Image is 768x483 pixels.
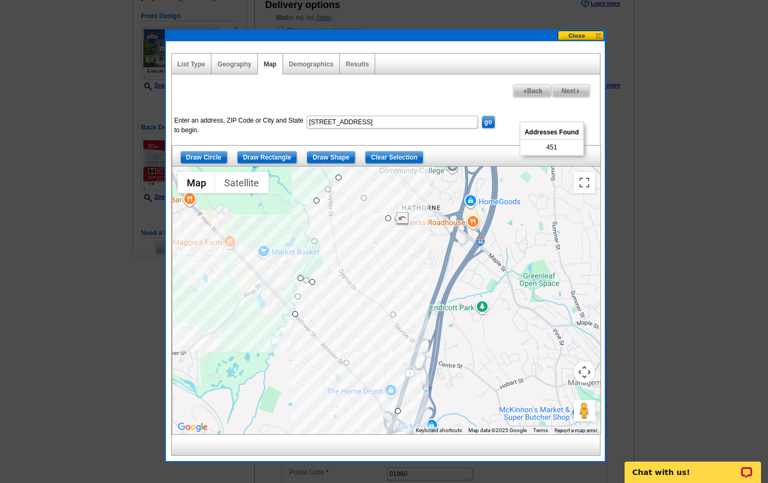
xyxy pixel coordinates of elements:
[217,61,251,68] a: Geography
[175,420,210,434] a: Open this area in Google Maps (opens a new window)
[393,212,409,227] button: Undo last edit
[307,151,355,164] input: Draw Shape
[174,116,306,135] label: Enter an address, ZIP Code or City and State to begin.
[618,449,768,483] iframe: LiveChat chat widget
[533,427,548,433] a: Terms (opens in new tab)
[513,84,552,98] a: Back
[576,89,581,94] img: button-next-arrow-gray.png
[574,361,595,383] button: Map camera controls
[552,85,589,97] span: Next
[175,420,210,434] img: Google
[546,142,557,152] span: 451
[178,61,206,68] a: List Type
[264,61,277,68] a: Map
[574,400,595,421] button: Drag Pegman onto the map to open Street View
[554,427,597,433] a: Report a map error
[574,172,595,193] button: Toggle fullscreen view
[215,172,269,193] button: Show satellite imagery
[178,172,215,193] button: Show street map
[416,427,462,434] button: Keyboard shortcuts
[180,151,227,164] input: Draw Circle
[513,85,552,97] span: Back
[289,61,333,68] a: Demographics
[482,116,495,129] input: go
[237,151,297,164] input: Draw Rectangle
[552,84,590,98] a: Next
[468,427,527,433] span: Map data ©2025 Google
[346,61,369,68] a: Results
[520,125,583,140] span: Addresses Found
[522,89,527,94] img: button-prev-arrow-gray.png
[365,151,423,164] input: Clear Selection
